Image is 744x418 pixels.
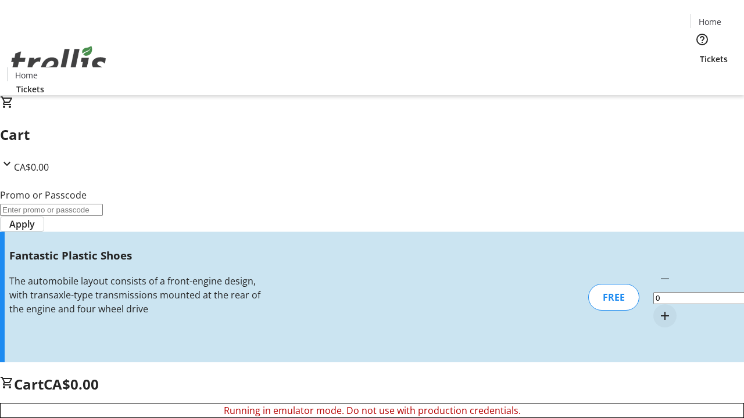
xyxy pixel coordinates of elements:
button: Cart [691,65,714,88]
span: Apply [9,217,35,231]
span: Home [699,16,721,28]
img: Orient E2E Organization eZRIyizIUa's Logo [7,33,110,91]
h3: Fantastic Plastic Shoes [9,247,263,264]
a: Tickets [7,83,53,95]
span: Tickets [700,53,728,65]
a: Home [8,69,45,81]
button: Help [691,28,714,51]
div: The automobile layout consists of a front-engine design, with transaxle-type transmissions mounte... [9,274,263,316]
span: CA$0.00 [44,374,99,394]
span: CA$0.00 [14,161,49,174]
button: Increment by one [653,304,677,327]
a: Tickets [691,53,737,65]
a: Home [691,16,728,28]
div: FREE [588,284,639,311]
span: Home [15,69,38,81]
span: Tickets [16,83,44,95]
